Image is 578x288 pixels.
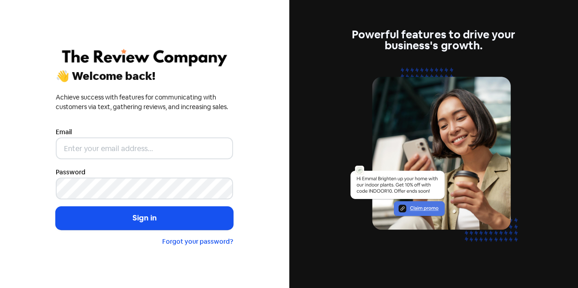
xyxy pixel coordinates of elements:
div: Achieve success with features for communicating with customers via text, gathering reviews, and i... [56,93,233,112]
label: Password [56,168,85,177]
label: Email [56,127,72,137]
input: Enter your email address... [56,137,233,159]
button: Sign in [56,207,233,230]
a: Forgot your password? [162,237,233,246]
div: Powerful features to drive your business's growth. [345,29,522,51]
img: text-marketing [345,62,522,259]
div: 👋 Welcome back! [56,71,233,82]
